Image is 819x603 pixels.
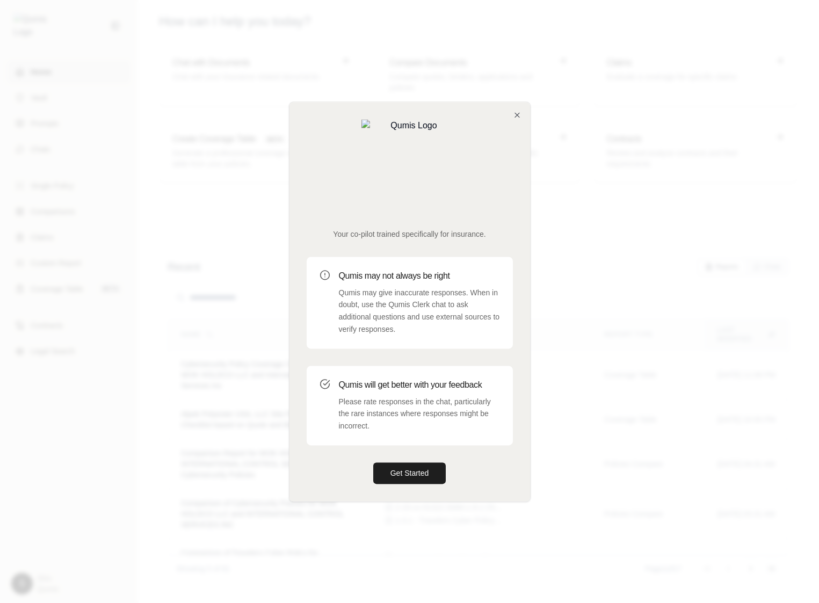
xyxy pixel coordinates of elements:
h3: Qumis may not always be right [339,270,500,282]
p: Qumis may give inaccurate responses. When in doubt, use the Qumis Clerk chat to ask additional qu... [339,287,500,336]
h3: Qumis will get better with your feedback [339,379,500,391]
img: Qumis Logo [361,119,458,216]
p: Please rate responses in the chat, particularly the rare instances where responses might be incor... [339,396,500,432]
p: Your co-pilot trained specifically for insurance. [307,229,513,239]
button: Get Started [373,462,446,484]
